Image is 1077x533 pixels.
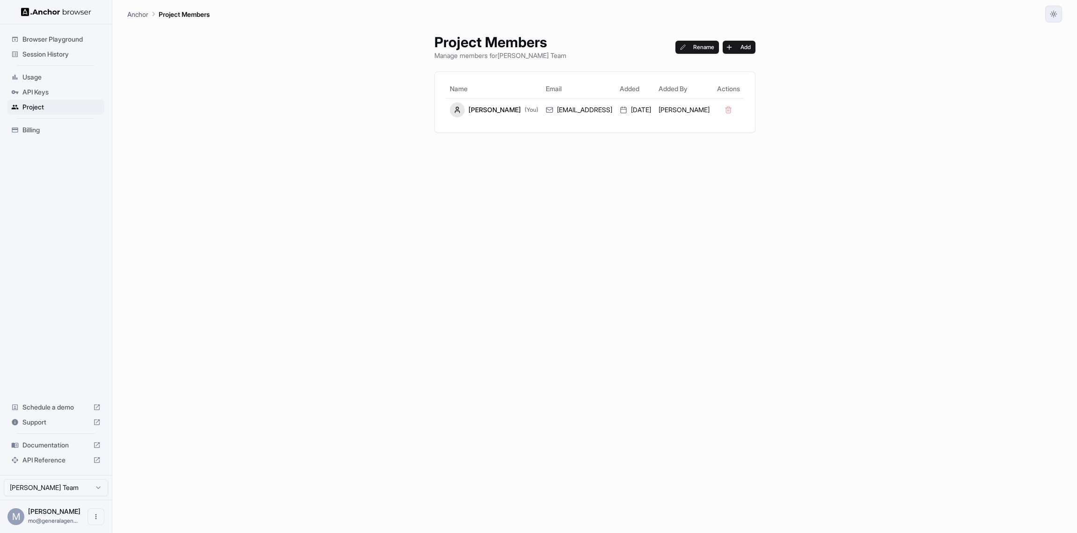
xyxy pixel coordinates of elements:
[7,32,104,47] div: Browser Playground
[620,105,651,115] div: [DATE]
[7,100,104,115] div: Project
[22,35,101,44] span: Browser Playground
[127,9,148,19] p: Anchor
[7,453,104,468] div: API Reference
[7,415,104,430] div: Support
[127,9,210,19] nav: breadcrumb
[616,79,655,98] th: Added
[675,41,719,54] button: Rename
[7,47,104,62] div: Session History
[7,122,104,137] div: Billing
[22,455,89,465] span: API Reference
[434,50,566,60] p: Manage members for [PERSON_NAME] Team
[713,79,744,98] th: Actions
[525,106,538,114] span: (You)
[22,50,101,59] span: Session History
[28,507,81,515] span: Mohammed Nasir
[22,418,89,427] span: Support
[28,517,78,524] span: mo@generalagency.ai
[546,105,612,115] div: [EMAIL_ADDRESS]
[22,72,101,82] span: Usage
[7,85,104,100] div: API Keys
[655,98,713,121] td: [PERSON_NAME]
[7,508,24,525] div: M
[542,79,616,98] th: Email
[22,102,101,112] span: Project
[723,41,755,54] button: Add
[655,79,713,98] th: Added By
[7,438,104,453] div: Documentation
[450,102,538,117] div: [PERSON_NAME]
[159,9,210,19] p: Project Members
[22,125,101,135] span: Billing
[21,7,91,16] img: Anchor Logo
[22,440,89,450] span: Documentation
[446,79,542,98] th: Name
[434,34,566,50] h1: Project Members
[7,400,104,415] div: Schedule a demo
[88,508,104,525] button: Open menu
[22,403,89,412] span: Schedule a demo
[7,70,104,85] div: Usage
[22,87,101,97] span: API Keys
